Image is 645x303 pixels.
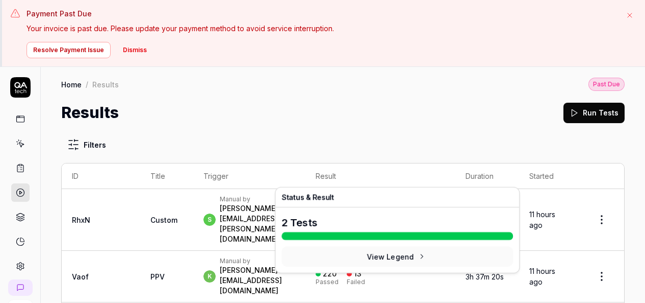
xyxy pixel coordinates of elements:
div: 13 [354,269,362,278]
span: Custom [150,216,177,224]
th: Started [519,164,579,189]
span: s [203,214,216,226]
th: Trigger [193,164,305,189]
div: [PERSON_NAME][EMAIL_ADDRESS][PERSON_NAME][DOMAIN_NAME] [220,203,295,244]
a: Home [61,79,82,89]
h1: Results [61,101,119,124]
h3: Payment Past Due [27,8,616,19]
div: Failed [347,279,365,285]
button: Resolve Payment Issue [27,42,111,58]
th: Title [140,164,193,189]
p: Your invoice is past due. Please update your payment method to avoid service interruption. [27,23,616,34]
a: Vaof [72,272,89,281]
div: 220 [323,269,337,278]
button: Filters [61,134,112,155]
div: Manual by [220,257,295,265]
time: 3h 37m 20s [466,272,504,281]
button: Past Due [588,77,625,91]
span: k [203,270,216,283]
th: Duration [455,164,519,189]
div: Passed [316,279,339,285]
span: 2 Tests [281,217,317,229]
div: / [86,79,88,89]
th: Result [305,164,455,189]
h4: Status & Result [281,194,513,201]
th: ID [62,164,140,189]
div: Results [92,79,119,89]
div: Manual by [220,195,295,203]
button: View Legend [281,246,513,267]
div: [PERSON_NAME][EMAIL_ADDRESS][DOMAIN_NAME] [220,265,295,296]
a: PPV [150,272,165,281]
time: 11 hours ago [529,267,555,286]
button: Run Tests [563,103,625,123]
a: RhxN [72,216,90,224]
a: New conversation [8,279,33,296]
button: Dismiss [117,42,153,58]
time: 11 hours ago [529,210,555,229]
div: Past Due [588,78,625,91]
